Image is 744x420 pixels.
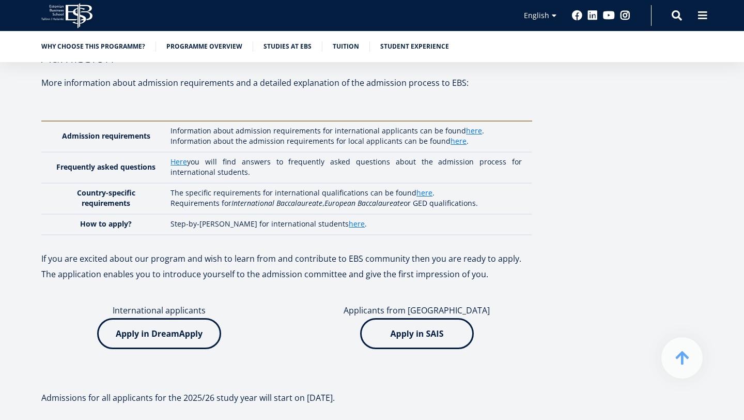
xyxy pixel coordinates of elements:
[360,318,474,349] img: Apply in SAIS
[171,136,522,146] p: Information about the admission requirements for local applicants can be found .
[416,188,432,198] a: here
[231,198,322,208] em: International Baccalaureate
[349,219,365,229] a: here
[97,318,221,349] img: Apply in DreamApply
[3,171,9,178] input: Technology Innovation MBA
[603,10,615,21] a: Youtube
[77,188,135,208] strong: Country-specific requirements
[587,10,598,21] a: Linkedin
[171,126,522,136] p: Information about admission requirements for international applicants can be found .
[380,41,449,52] a: Student experience
[299,303,534,318] p: Applicants from [GEOGRAPHIC_DATA]
[3,158,9,164] input: Two-year MBA
[451,136,467,146] a: here
[62,131,150,141] strong: Admission requirements
[171,188,522,198] p: The specific requirements for international qualifications can be found .
[171,219,522,229] p: Step-by-[PERSON_NAME] for international students .
[12,144,96,153] span: One-year MBA (in Estonian)
[263,41,312,52] a: Studies at EBS
[41,303,276,318] p: International applicants
[572,10,582,21] a: Facebook
[41,390,532,406] p: Admissions for all applicants for the 2025/26 study year will start on [DATE].
[245,1,278,10] span: Last Name
[165,152,532,183] td: you will find answers to frequently asked questions about the admission process for international...
[12,171,99,180] span: Technology Innovation MBA
[171,198,522,208] p: Requirements for , or GED qualifications.
[466,126,482,136] a: here
[80,219,132,229] strong: How to apply?
[41,266,532,282] p: The application enables you to introduce yourself to the admission committee and give the first i...
[620,10,630,21] a: Instagram
[333,41,359,52] a: Tuition
[12,157,56,167] span: Two-year MBA
[41,75,532,91] p: More information about admission requirements and a detailed explanation of the admission process...
[171,157,187,167] a: Here
[41,251,532,266] p: If you are excited about our program and wish to learn from and contribute to EBS community then ...
[56,162,156,172] strong: Frequently asked questions
[166,41,242,52] a: Programme overview
[3,144,9,151] input: One-year MBA (in Estonian)
[41,49,532,65] h3: Admission
[41,41,145,52] a: Why choose this programme?
[324,198,404,208] em: European Baccalaureate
